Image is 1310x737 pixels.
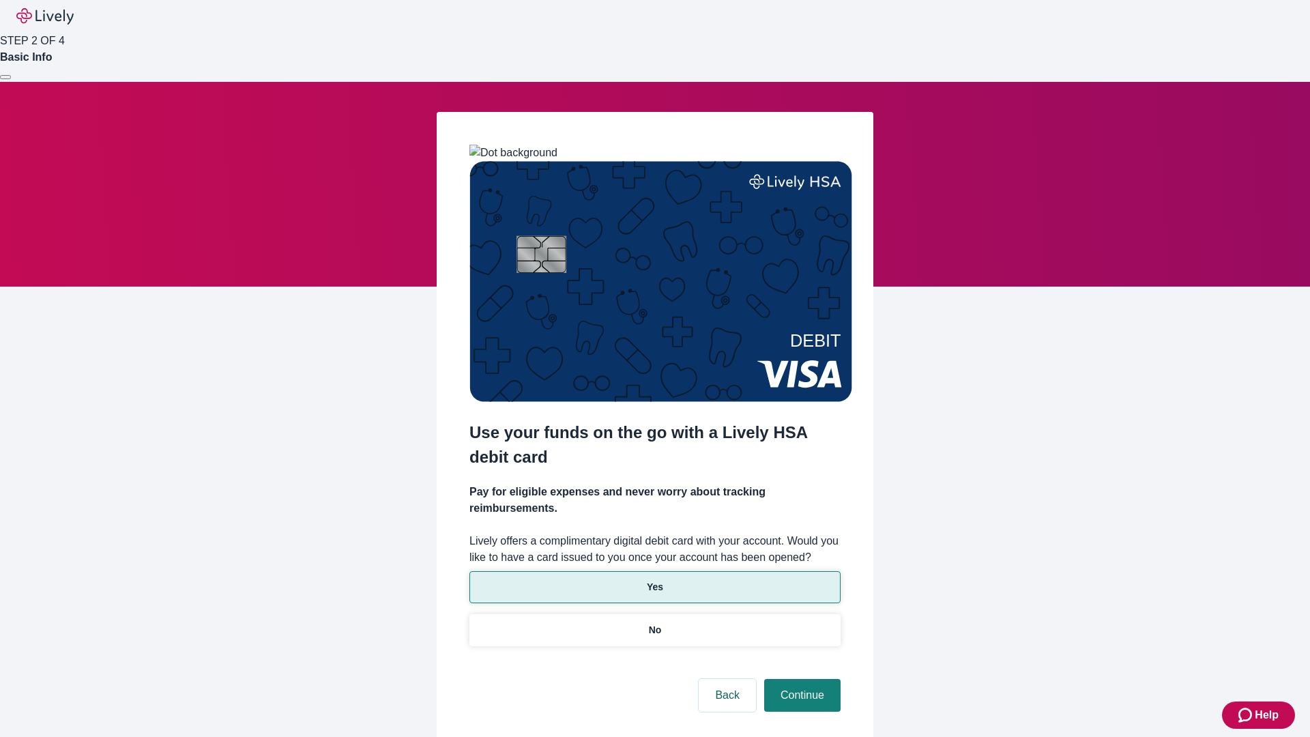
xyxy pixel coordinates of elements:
[16,8,74,25] img: Lively
[699,679,756,712] button: Back
[469,161,852,402] img: Debit card
[469,533,841,566] label: Lively offers a complimentary digital debit card with your account. Would you like to have a card...
[469,571,841,603] button: Yes
[1222,702,1295,729] button: Zendesk support iconHelp
[469,484,841,517] h4: Pay for eligible expenses and never worry about tracking reimbursements.
[469,145,557,161] img: Dot background
[469,420,841,469] h2: Use your funds on the go with a Lively HSA debit card
[764,679,841,712] button: Continue
[1238,707,1255,723] svg: Zendesk support icon
[647,580,663,594] p: Yes
[469,614,841,646] button: No
[1255,707,1279,723] span: Help
[649,623,662,637] p: No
